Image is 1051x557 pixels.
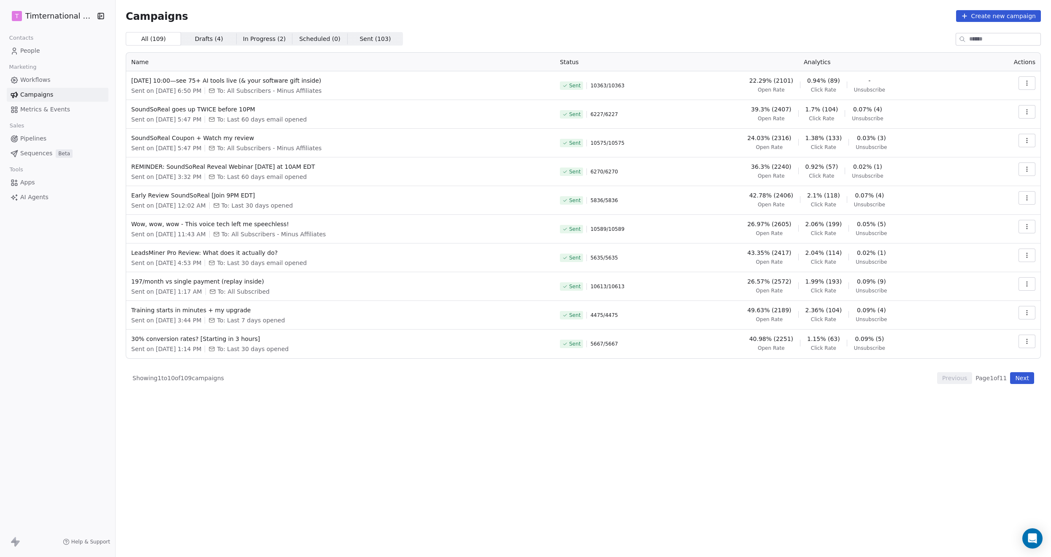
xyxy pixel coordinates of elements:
span: Unsubscribe [854,201,885,208]
span: 10613 / 10613 [590,283,624,290]
span: Sent [569,226,581,233]
span: 0.92% (57) [805,162,838,171]
span: 2.36% (104) [805,306,842,314]
span: 10589 / 10589 [590,226,624,233]
th: Status [555,53,660,71]
span: 197/month vs single payment (replay inside) [131,277,550,286]
span: To: All Subscribers - Minus Affiliates [222,230,326,238]
a: AI Agents [7,190,108,204]
span: Sent [569,283,581,290]
span: Click Rate [811,230,836,237]
span: To: Last 30 days opened [217,345,289,353]
span: Sent on [DATE] 3:44 PM [131,316,201,324]
span: Click Rate [811,316,836,323]
span: Click Rate [811,287,836,294]
span: To: All Subscribers - Minus Affiliates [217,87,322,95]
span: Unsubscribe [854,345,885,352]
span: Open Rate [756,230,783,237]
span: To: All Subscribers - Minus Affiliates [217,144,322,152]
span: 10575 / 10575 [590,140,624,146]
span: Sent on [DATE] 1:14 PM [131,345,201,353]
span: 0.09% (5) [855,335,884,343]
span: Showing 1 to 10 of 109 campaigns [132,374,224,382]
div: Open Intercom Messenger [1022,528,1043,549]
span: SoundSoReal goes up TWICE before 10PM [131,105,550,114]
a: Apps [7,176,108,189]
span: LeadsMiner Pro Review: What does it actually do? [131,249,550,257]
span: REMINDER: SoundSoReal Reveal Webinar [DATE] at 10AM EDT [131,162,550,171]
span: Click Rate [811,201,836,208]
span: To: All Subscribed [218,287,270,296]
span: Open Rate [756,287,783,294]
span: 1.7% (104) [805,105,838,114]
span: 40.98% (2251) [749,335,793,343]
span: 0.03% (3) [857,134,886,142]
span: Sent on [DATE] 12:02 AM [131,201,205,210]
span: To: Last 60 days email opened [217,173,307,181]
span: AI Agents [20,193,49,202]
span: Sent on [DATE] 6:50 PM [131,87,201,95]
span: Open Rate [756,316,783,323]
span: Sent ( 103 ) [359,35,391,43]
span: 0.07% (4) [855,191,884,200]
span: Scheduled ( 0 ) [299,35,340,43]
span: Click Rate [811,345,836,352]
span: Unsubscribe [856,259,887,265]
span: Click Rate [809,115,834,122]
span: Unsubscribe [854,87,885,93]
span: Sent [569,254,581,261]
a: Help & Support [63,538,110,545]
span: Sent on [DATE] 5:47 PM [131,144,201,152]
span: 1.38% (133) [805,134,842,142]
span: Unsubscribe [856,230,887,237]
span: Sent [569,168,581,175]
span: 39.3% (2407) [751,105,791,114]
span: 2.04% (114) [805,249,842,257]
span: SoundSoReal Coupon + Watch my review [131,134,550,142]
span: Open Rate [756,144,783,151]
span: Open Rate [758,345,785,352]
span: Timternational B.V. [25,11,94,22]
span: Open Rate [756,259,783,265]
span: Sales [6,119,28,132]
span: 5836 / 5836 [590,197,618,204]
span: Help & Support [71,538,110,545]
span: Click Rate [809,173,834,179]
span: [DATE] 10:00—see 75+ AI tools live (& your software gift inside) [131,76,550,85]
button: TTimternational B.V. [10,9,91,23]
th: Analytics [660,53,974,71]
span: Open Rate [758,115,785,122]
span: Sent [569,341,581,347]
span: 0.02% (1) [857,249,886,257]
span: Campaigns [20,90,53,99]
span: Metrics & Events [20,105,70,114]
span: Sent [569,82,581,89]
span: Unsubscribe [856,316,887,323]
span: Campaigns [126,10,188,22]
span: 43.35% (2417) [747,249,791,257]
th: Actions [974,53,1040,71]
span: Sent on [DATE] 5:47 PM [131,115,201,124]
span: Open Rate [758,87,785,93]
span: 5667 / 5667 [590,341,618,347]
span: 0.02% (1) [853,162,882,171]
span: Sent [569,312,581,319]
span: To: Last 7 days opened [217,316,285,324]
button: Create new campaign [956,10,1041,22]
span: T [15,12,19,20]
span: 36.3% (2240) [751,162,791,171]
span: Wow, wow, wow - This voice tech left me speechless! [131,220,550,228]
span: 0.09% (9) [857,277,886,286]
span: Sent [569,111,581,118]
span: 1.15% (63) [807,335,840,343]
span: Apps [20,178,35,187]
span: 0.94% (89) [807,76,840,85]
span: 6227 / 6227 [590,111,618,118]
span: 22.29% (2101) [749,76,793,85]
a: Metrics & Events [7,103,108,116]
span: - [868,76,870,85]
span: 26.57% (2572) [747,277,791,286]
button: Next [1010,372,1034,384]
span: Pipelines [20,134,46,143]
a: Workflows [7,73,108,87]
